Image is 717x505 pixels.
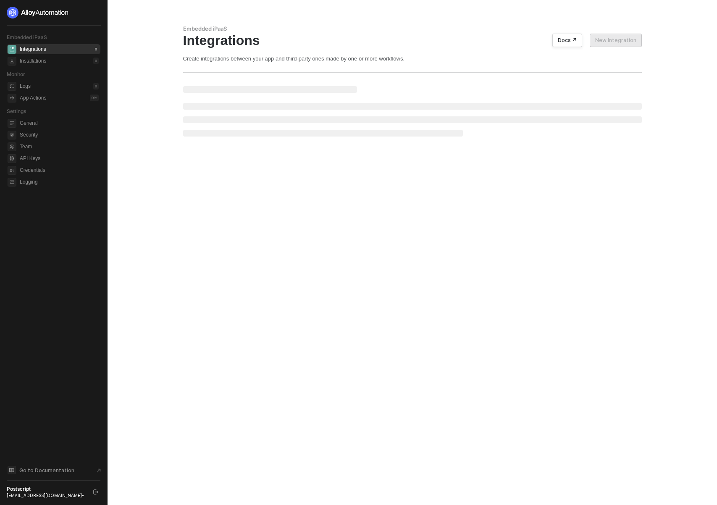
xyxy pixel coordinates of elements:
span: team [8,142,16,151]
div: Postscript [7,486,86,492]
span: security [8,131,16,139]
span: API Keys [20,153,99,163]
span: icon-logs [8,82,16,91]
span: installations [8,57,16,66]
div: 0 % [90,95,99,101]
div: Create integrations between your app and third-party ones made by one or more workflows. [183,55,642,62]
span: credentials [8,166,16,175]
button: Docs ↗ [552,34,582,47]
span: api-key [8,154,16,163]
span: general [8,119,16,128]
div: [EMAIL_ADDRESS][DOMAIN_NAME] • [7,492,86,498]
div: Docs ↗ [558,37,577,44]
span: Security [20,130,99,140]
div: Installations [20,58,46,65]
span: General [20,118,99,128]
div: Integrations [20,46,46,53]
span: Settings [7,108,26,114]
div: 0 [93,83,99,89]
span: integrations [8,45,16,54]
a: Knowledge Base [7,465,101,475]
button: New Integration [590,34,642,47]
img: logo [7,7,69,18]
span: logout [93,489,98,494]
span: documentation [8,466,16,474]
span: logging [8,178,16,187]
div: 0 [93,58,99,64]
div: Integrations [183,32,642,48]
div: 0 [93,46,99,53]
span: Team [20,142,99,152]
div: App Actions [20,95,46,102]
span: Logging [20,177,99,187]
span: Credentials [20,165,99,175]
div: Logs [20,83,31,90]
span: Embedded iPaaS [7,34,47,40]
span: icon-app-actions [8,94,16,103]
span: document-arrow [95,466,103,475]
a: logo [7,7,100,18]
span: Monitor [7,71,25,77]
span: Go to Documentation [19,467,74,474]
div: Embedded iPaaS [183,25,642,32]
